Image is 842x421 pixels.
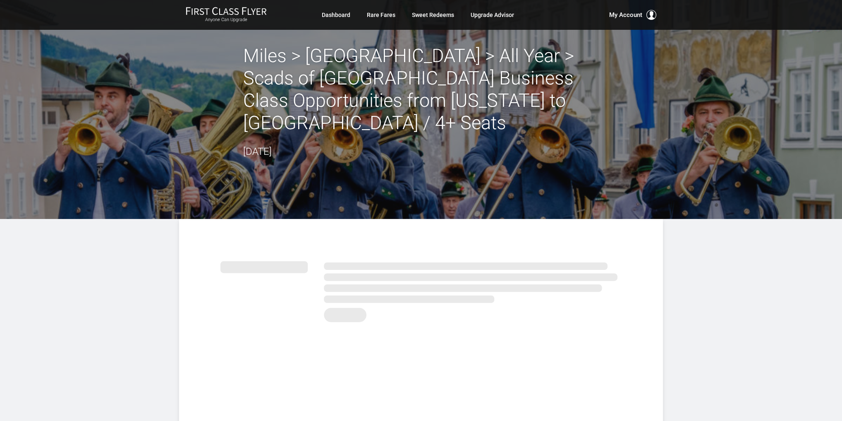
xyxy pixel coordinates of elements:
[186,17,267,23] small: Anyone Can Upgrade
[322,7,350,22] a: Dashboard
[471,7,514,22] a: Upgrade Advisor
[367,7,395,22] a: Rare Fares
[186,7,267,15] img: First Class Flyer
[220,252,622,327] img: summary.svg
[186,7,267,23] a: First Class FlyerAnyone Can Upgrade
[609,10,642,20] span: My Account
[412,7,454,22] a: Sweet Redeems
[609,10,656,20] button: My Account
[243,45,599,134] h2: Miles > [GEOGRAPHIC_DATA] > All Year > Scads of [GEOGRAPHIC_DATA] Business Class Opportunities fr...
[243,146,272,157] time: [DATE]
